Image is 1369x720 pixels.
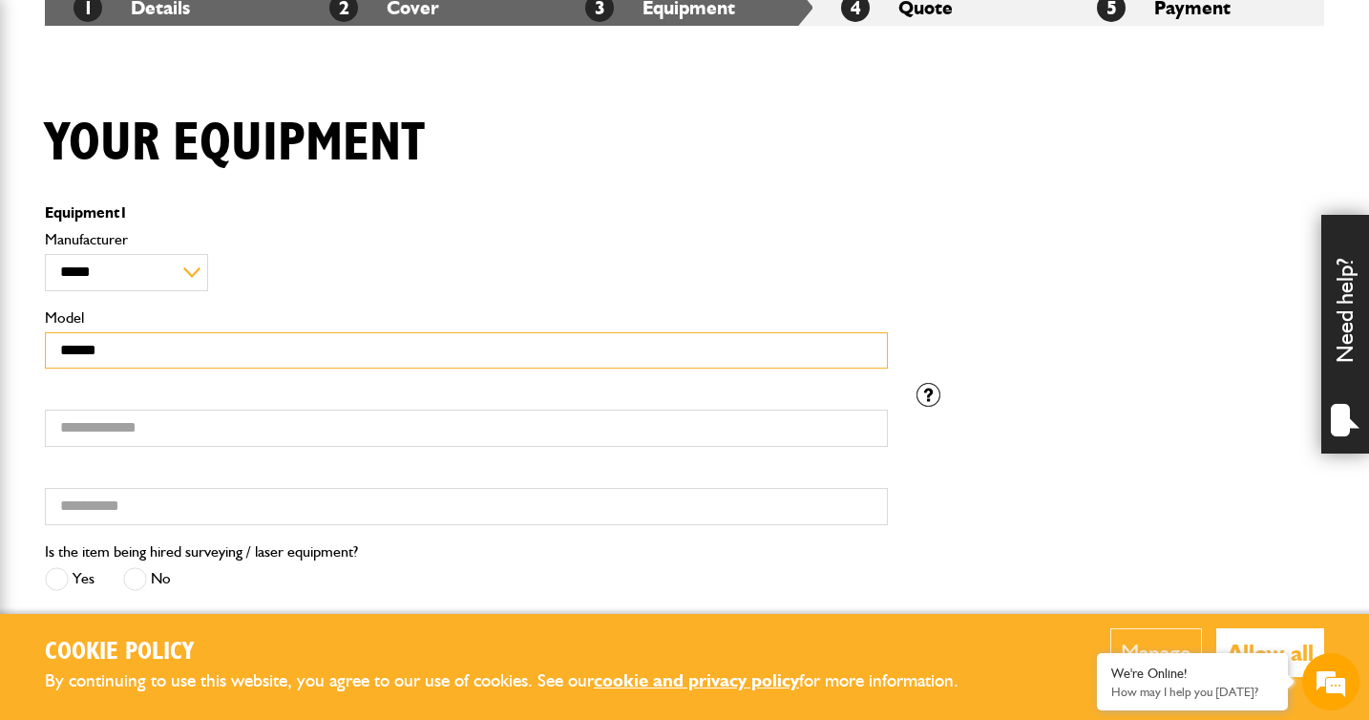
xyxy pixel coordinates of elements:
div: Need help? [1321,215,1369,454]
h2: Cookie Policy [45,638,990,667]
input: Enter your phone number [25,289,348,331]
a: cookie and privacy policy [594,669,799,691]
label: No [123,567,171,591]
label: Model [45,310,888,326]
em: Start Chat [260,588,347,614]
input: Enter your email address [25,233,348,275]
input: Enter your last name [25,177,348,219]
div: Minimize live chat window [313,10,359,55]
button: Manage [1110,628,1202,677]
span: 1 [119,203,128,222]
p: Equipment [45,205,888,221]
label: Yes [45,567,95,591]
img: d_20077148190_company_1631870298795_20077148190 [32,106,80,133]
label: Is the item being hired surveying / laser equipment? [45,544,358,560]
p: By continuing to use this website, you agree to our use of cookies. See our for more information. [45,667,990,696]
textarea: Type your message and hit 'Enter' [25,346,348,572]
h1: Your equipment [45,112,425,176]
div: Chat with us now [99,107,321,132]
p: How may I help you today? [1111,685,1274,699]
div: We're Online! [1111,666,1274,682]
label: Manufacturer [45,232,888,247]
button: Allow all [1216,628,1324,677]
